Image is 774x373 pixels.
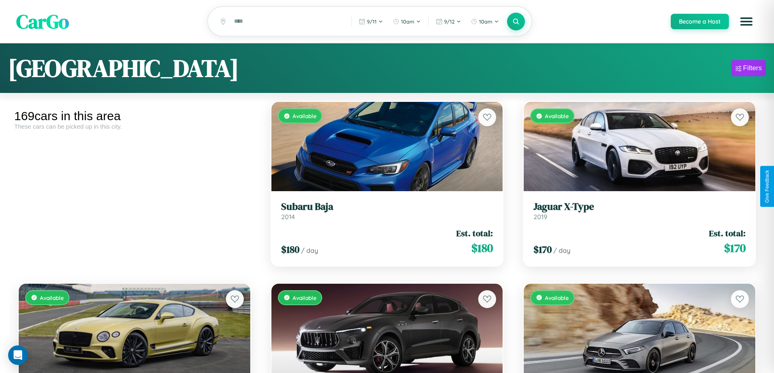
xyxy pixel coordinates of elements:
div: These cars can be picked up in this city. [14,123,255,130]
a: Jaguar X-Type2019 [533,201,746,221]
button: Open menu [735,10,758,33]
h1: [GEOGRAPHIC_DATA] [8,52,239,85]
button: 9/11 [355,15,387,28]
span: Available [40,294,64,301]
span: / day [553,246,570,254]
span: $ 180 [281,243,299,256]
span: $ 180 [471,240,493,256]
span: $ 170 [533,243,552,256]
span: Est. total: [709,227,746,239]
span: $ 170 [724,240,746,256]
span: CarGo [16,8,69,35]
span: 9 / 11 [367,18,377,25]
button: Filters [731,60,766,76]
h3: Subaru Baja [281,201,493,213]
span: Available [293,112,317,119]
button: 10am [467,15,503,28]
span: 2014 [281,213,295,221]
span: 10am [479,18,492,25]
span: 9 / 12 [444,18,455,25]
span: Available [293,294,317,301]
span: Available [545,112,569,119]
span: / day [301,246,318,254]
span: 10am [401,18,414,25]
div: Give Feedback [764,170,770,203]
a: Subaru Baja2014 [281,201,493,221]
span: 2019 [533,213,547,221]
button: 10am [389,15,425,28]
div: Filters [743,64,762,72]
h3: Jaguar X-Type [533,201,746,213]
button: Become a Host [671,14,729,29]
button: 9/12 [432,15,465,28]
span: Est. total: [456,227,493,239]
div: 169 cars in this area [14,109,255,123]
div: Open Intercom Messenger [8,345,28,365]
span: Available [545,294,569,301]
